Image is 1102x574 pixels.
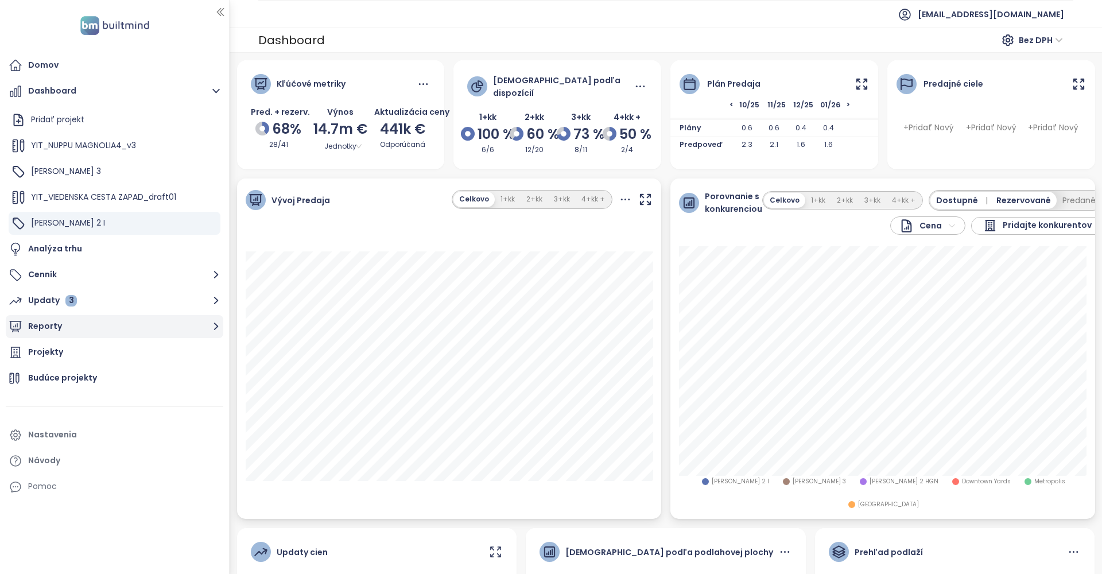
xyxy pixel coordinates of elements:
[272,118,301,140] span: 68%
[734,123,760,133] span: 0.6
[573,123,604,145] span: 73 %
[793,477,846,486] span: [PERSON_NAME] 3
[805,193,831,208] button: 1+kk
[899,117,959,138] span: + Pridať nový
[6,449,223,472] a: Návody
[565,546,773,559] div: [DEMOGRAPHIC_DATA] podľa podlahovej plochy
[571,111,591,123] span: 3+kk
[831,193,859,208] button: 2+kk
[453,192,495,207] button: Celkovo
[6,54,223,77] a: Domov
[277,77,346,90] div: Kľúčové metriky
[258,30,325,51] div: Dashboard
[760,123,787,133] span: 0.6
[6,80,223,103] button: Dashboard
[819,100,842,115] span: 01/26
[6,367,223,390] a: Budúce projekty
[9,212,220,235] div: [PERSON_NAME] 2 I
[576,192,611,207] button: 4+kk +
[6,341,223,364] a: Projekty
[962,477,1011,486] span: Downtown Yards
[6,263,223,286] button: Cenník
[760,139,787,152] span: 2.1
[478,123,514,145] span: 100 %
[31,113,84,127] div: Pridať projekt
[9,186,220,209] div: YIT_VIEDENSKA CESTA ZAPAD_draft01
[28,58,59,72] div: Domov
[815,123,842,133] span: 0.4
[855,546,923,559] div: Prehľad podlaží
[493,74,633,99] div: [DEMOGRAPHIC_DATA] podľa dispozícií
[514,145,554,156] div: 12/20
[1019,32,1063,49] span: Bez DPH
[6,238,223,261] a: Analýza trhu
[6,424,223,447] a: Nastavenia
[31,217,105,228] span: [PERSON_NAME] 2 I
[28,453,60,468] div: Návody
[374,106,430,118] div: Aktualizácia ceny
[77,14,153,37] img: logo
[525,111,544,123] span: 2+kk
[859,193,886,208] button: 3+kk
[1003,219,1092,232] span: Pridajte konkurentov
[28,479,57,494] div: Pomoc
[985,195,988,206] span: |
[28,371,97,385] div: Budúce projekty
[792,100,815,115] span: 12/25
[560,145,601,156] div: 8/11
[886,193,921,208] button: 4+kk +
[380,119,425,138] span: 441k €
[374,139,430,150] div: Odporúčaná
[28,242,82,256] div: Analýza trhu
[996,194,1051,207] span: Rezervované
[614,111,641,123] span: 4+kk +
[707,77,760,90] div: Plán predaja
[31,191,176,203] span: YIT_VIEDENSKA CESTA ZAPAD_draft01
[526,123,559,145] span: 60 %
[961,117,1020,138] span: + Pridať nový
[31,165,101,177] span: [PERSON_NAME] 3
[712,477,769,486] span: [PERSON_NAME] 2 I
[9,134,220,157] div: YIT_NUPPU MAGNOLIA4_v3
[521,192,548,207] button: 2+kk
[787,123,814,133] span: 0.4
[271,194,330,207] span: Vývoj Predaja
[787,139,814,152] span: 1.6
[251,139,307,150] div: 28/41
[479,111,496,123] span: 1+kk
[899,219,942,233] div: Cena
[6,475,223,498] div: Pomoc
[548,192,576,207] button: 3+kk
[1023,117,1082,138] span: + Pridať nový
[277,546,328,559] div: Updaty cien
[607,145,647,156] div: 2/4
[734,139,760,152] span: 2.3
[6,315,223,338] button: Reporty
[765,100,788,115] span: 11/25
[28,345,63,359] div: Projekty
[705,190,762,215] span: Porovnanie s konkurenciou
[846,100,869,115] span: >
[680,139,734,152] span: Predpoveď
[918,1,1064,28] span: [EMAIL_ADDRESS][DOMAIN_NAME]
[251,106,310,118] span: Pred. + rezerv.
[6,289,223,312] button: Updaty 3
[9,160,220,183] div: [PERSON_NAME] 3
[870,477,938,486] span: [PERSON_NAME] 2 HGN
[923,77,983,90] div: Predajné ciele
[815,139,842,152] span: 1.6
[738,100,761,115] span: 10/25
[680,100,734,115] span: <
[9,108,220,131] div: Pridať projekt
[313,119,367,138] span: 14.7m €
[28,428,77,442] div: Nastavenia
[1057,192,1101,209] button: Predané
[1034,477,1065,486] span: Metropolis
[316,140,364,153] span: Jednotky
[467,145,508,156] div: 6/6
[312,106,368,118] div: Výnos
[764,193,805,208] button: Celkovo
